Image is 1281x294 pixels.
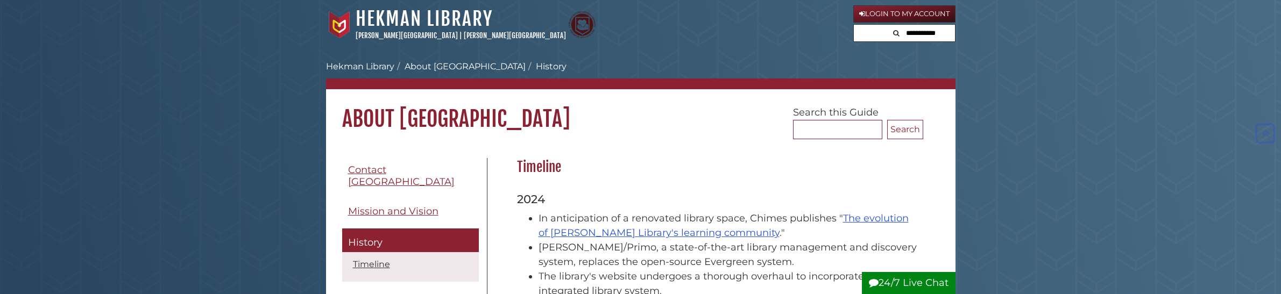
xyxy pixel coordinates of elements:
img: Calvin University [326,11,353,38]
li: History [526,60,567,73]
a: Back to Top [1252,127,1278,139]
img: Calvin Theological Seminary [569,11,596,38]
span: Contact [GEOGRAPHIC_DATA] [348,164,455,188]
a: Hekman Library [326,61,394,71]
a: [PERSON_NAME][GEOGRAPHIC_DATA] [356,31,458,40]
li: [PERSON_NAME]/Primo, a state-of-the-art library management and discovery system, replaces the ope... [539,240,918,269]
h3: 2024 [517,192,918,206]
i: Search [893,30,900,37]
span: | [459,31,462,40]
li: In anticipation of a renovated library space, Chimes publishes " ." [539,211,918,240]
a: Mission and Vision [342,199,479,224]
a: Contact [GEOGRAPHIC_DATA] [342,158,479,194]
button: Search [890,25,903,39]
h1: About [GEOGRAPHIC_DATA] [326,89,956,132]
button: 24/7 Live Chat [862,272,956,294]
a: About [GEOGRAPHIC_DATA] [405,61,526,71]
button: Search [887,120,923,139]
h2: Timeline [512,159,923,176]
span: Mission and Vision [348,205,438,217]
a: History [342,228,479,252]
a: Hekman Library [356,7,493,31]
a: Login to My Account [853,5,956,23]
a: [PERSON_NAME][GEOGRAPHIC_DATA] [464,31,566,40]
a: Timeline [353,259,390,269]
a: The evolution of [PERSON_NAME] Library's learning community [539,212,909,239]
nav: breadcrumb [326,60,956,89]
span: History [348,236,383,248]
